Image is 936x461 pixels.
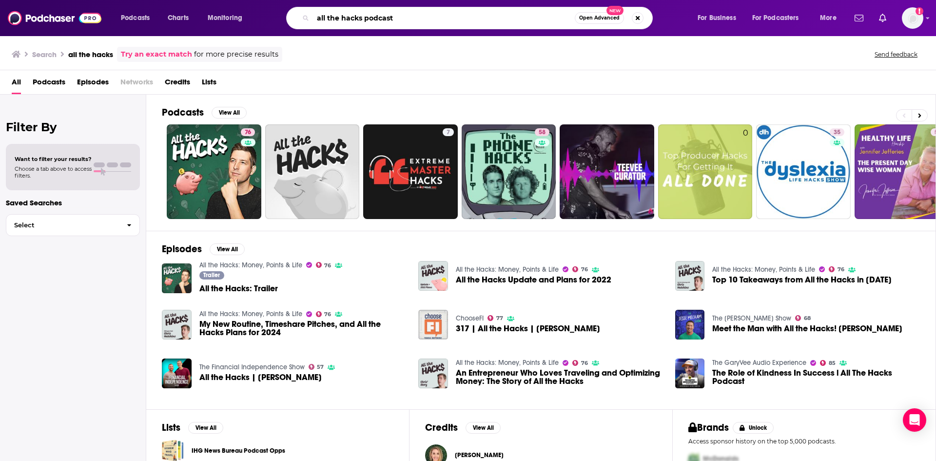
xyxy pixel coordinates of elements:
[15,165,92,179] span: Choose a tab above to access filters.
[6,214,140,236] button: Select
[743,128,748,215] div: 0
[902,7,923,29] span: Logged in as mmullin
[202,74,216,94] a: Lists
[795,315,811,321] a: 68
[834,128,840,138] span: 35
[12,74,21,94] a: All
[916,7,923,15] svg: Add a profile image
[317,365,324,369] span: 57
[203,272,220,278] span: Trailer
[688,438,920,445] p: Access sponsor history on the top 5,000 podcasts.
[447,128,450,138] span: 7
[121,11,150,25] span: Podcasts
[456,276,611,284] a: All the Hacks Update and Plans for 2022
[316,311,331,317] a: 76
[199,261,302,269] a: All the Hacks: Money, Points & Life
[33,74,65,94] a: Podcasts
[418,359,448,388] img: An Entrepreneur Who Loves Traveling and Optimizing Money: The Story of All the Hacks
[539,128,546,138] span: 58
[829,266,844,272] a: 76
[32,50,57,59] h3: Search
[208,11,242,25] span: Monitoring
[162,243,202,255] h2: Episodes
[162,421,223,434] a: ListsView All
[418,310,448,340] img: 317 | All the Hacks | Chris Hutchins
[820,360,836,366] a: 85
[579,16,620,20] span: Open Advanced
[830,128,844,136] a: 35
[838,267,844,272] span: 76
[120,74,153,94] span: Networks
[162,106,247,119] a: PodcastsView All
[712,359,806,367] a: The GaryVee Audio Experience
[162,359,192,388] img: All the Hacks | Chris Hutchins
[77,74,109,94] a: Episodes
[8,9,101,27] img: Podchaser - Follow, Share and Rate Podcasts
[162,310,192,340] a: My New Routine, Timeshare Pitches, and All the Hacks Plans for 2024
[168,11,189,25] span: Charts
[829,361,836,365] span: 85
[201,10,255,26] button: open menu
[581,361,588,365] span: 76
[572,360,588,366] a: 76
[418,261,448,291] img: All the Hacks Update and Plans for 2022
[363,124,458,219] a: 7
[675,261,705,291] img: Top 10 Takeaways from All the Hacks in 2023
[756,124,851,219] a: 35
[712,314,791,322] a: The Jesse Mecham Show
[575,12,624,24] button: Open AdvancedNew
[712,276,892,284] span: Top 10 Takeaways from All the Hacks in [DATE]
[466,422,501,434] button: View All
[813,10,849,26] button: open menu
[675,359,705,388] img: The Role of Kindness In Success l All The Hacks Podcast
[675,310,705,340] img: Meet the Man with All the Hacks! Chris Hutchins
[443,128,454,136] a: 7
[313,10,575,26] input: Search podcasts, credits, & more...
[241,128,255,136] a: 76
[752,11,799,25] span: For Podcasters
[712,324,902,333] a: Meet the Man with All the Hacks! Chris Hutchins
[872,50,920,59] button: Send feedback
[903,408,926,432] div: Open Intercom Messenger
[162,106,204,119] h2: Podcasts
[324,263,331,268] span: 76
[161,10,195,26] a: Charts
[199,363,305,371] a: The Financial Independence Show
[162,243,245,255] a: EpisodesView All
[712,324,902,333] span: Meet the Man with All the Hacks! [PERSON_NAME]
[6,120,140,134] h2: Filter By
[455,451,504,459] a: Amy Fox
[165,74,190,94] span: Credits
[188,422,223,434] button: View All
[199,320,407,337] a: My New Routine, Timeshare Pitches, and All the Hacks Plans for 2024
[121,49,192,60] a: Try an exact match
[212,107,247,119] button: View All
[199,310,302,318] a: All the Hacks: Money, Points & Life
[456,324,600,333] a: 317 | All the Hacks | Chris Hutchins
[114,10,162,26] button: open menu
[162,263,192,293] img: All the Hacks: Trailer
[606,6,624,15] span: New
[199,373,322,381] a: All the Hacks | Chris Hutchins
[199,284,278,293] span: All the Hacks: Trailer
[456,369,663,385] span: An Entrepreneur Who Loves Traveling and Optimizing Money: The Story of All the Hacks
[487,315,503,321] a: 77
[455,451,504,459] span: [PERSON_NAME]
[6,198,140,207] p: Saved Searches
[746,10,813,26] button: open menu
[572,266,588,272] a: 76
[733,422,774,434] button: Unlock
